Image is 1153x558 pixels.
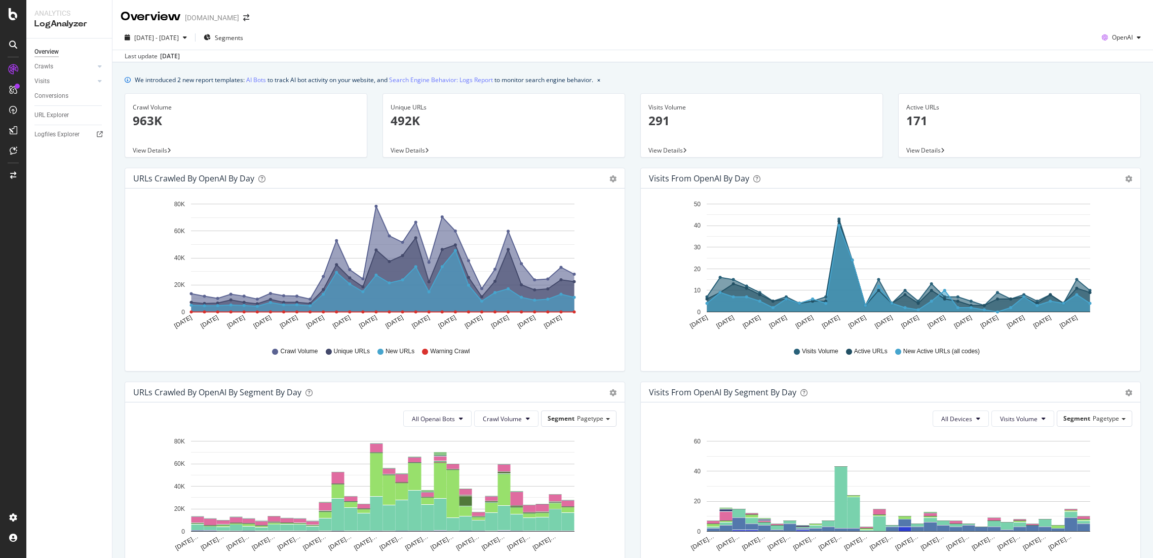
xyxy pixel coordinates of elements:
div: gear [1125,389,1132,396]
text: [DATE] [900,314,920,329]
button: All Openai Bots [403,411,472,427]
div: Crawl Volume [133,103,359,112]
text: [DATE] [358,314,378,329]
text: [DATE] [411,314,431,329]
span: View Details [648,146,683,155]
text: [DATE] [927,314,947,329]
text: [DATE] [1058,314,1079,329]
text: 0 [697,309,701,316]
p: 291 [648,112,875,129]
svg: A chart. [133,197,612,338]
button: close banner [595,72,603,87]
span: Segment [1063,414,1090,423]
div: Unique URLs [391,103,617,112]
div: Overview [34,47,59,57]
span: Pagetype [577,414,603,423]
a: Logfiles Explorer [34,129,105,140]
text: [DATE] [437,314,457,329]
button: [DATE] - [DATE] [121,29,191,46]
div: info banner [125,75,1141,85]
text: [DATE] [464,314,484,329]
a: AI Bots [246,75,266,85]
a: Visits [34,76,95,87]
div: Visits from OpenAI by day [649,173,749,183]
text: [DATE] [1006,314,1026,329]
span: Visits Volume [802,347,838,356]
div: Logfiles Explorer [34,129,80,140]
text: [DATE] [252,314,273,329]
button: Visits Volume [991,411,1054,427]
text: [DATE] [305,314,325,329]
span: View Details [906,146,941,155]
text: 60K [174,228,185,235]
div: Last update [125,52,180,61]
text: 30 [694,244,701,251]
text: [DATE] [173,314,193,329]
text: 0 [697,528,701,535]
text: [DATE] [979,314,1000,329]
div: We introduced 2 new report templates: to track AI bot activity on your website, and to monitor se... [135,75,593,85]
text: 20K [174,505,185,512]
div: Conversions [34,91,68,101]
span: Active URLs [854,347,888,356]
text: 40K [174,483,185,490]
text: 50 [694,201,701,208]
div: [DOMAIN_NAME] [185,13,239,23]
text: 60K [174,460,185,467]
text: 0 [181,528,185,535]
a: Crawls [34,61,95,72]
svg: A chart. [133,435,612,552]
text: 40 [694,468,701,475]
text: 20 [694,498,701,505]
text: [DATE] [715,314,736,329]
div: gear [609,389,617,396]
text: [DATE] [384,314,404,329]
a: Conversions [34,91,105,101]
span: Crawl Volume [483,415,522,423]
text: [DATE] [331,314,352,329]
text: [DATE] [847,314,867,329]
span: Crawl Volume [280,347,318,356]
button: Crawl Volume [474,411,539,427]
svg: A chart. [649,197,1128,338]
div: Visits Volume [648,103,875,112]
text: [DATE] [794,314,815,329]
div: arrow-right-arrow-left [243,14,249,21]
text: [DATE] [200,314,220,329]
span: All Devices [941,415,972,423]
button: Segments [200,29,247,46]
text: 10 [694,287,701,294]
p: 492K [391,112,617,129]
text: [DATE] [873,314,894,329]
div: Crawls [34,61,53,72]
text: 60 [694,438,701,445]
span: Visits Volume [1000,415,1037,423]
span: View Details [133,146,167,155]
text: [DATE] [821,314,841,329]
div: gear [1125,175,1132,182]
span: New Active URLs (all codes) [903,347,980,356]
span: OpenAI [1112,33,1133,42]
a: URL Explorer [34,110,105,121]
text: [DATE] [688,314,709,329]
text: 0 [181,309,185,316]
div: Active URLs [906,103,1133,112]
text: 40K [174,254,185,262]
text: [DATE] [226,314,246,329]
div: URLs Crawled by OpenAI by day [133,173,254,183]
span: New URLs [386,347,414,356]
span: [DATE] - [DATE] [134,33,179,42]
div: Visits [34,76,50,87]
text: [DATE] [742,314,762,329]
span: Segments [215,33,243,42]
svg: A chart. [649,435,1128,552]
div: gear [609,175,617,182]
div: [DATE] [160,52,180,61]
div: URLs Crawled by OpenAI By Segment By Day [133,387,301,397]
a: Overview [34,47,105,57]
text: 40 [694,222,701,230]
